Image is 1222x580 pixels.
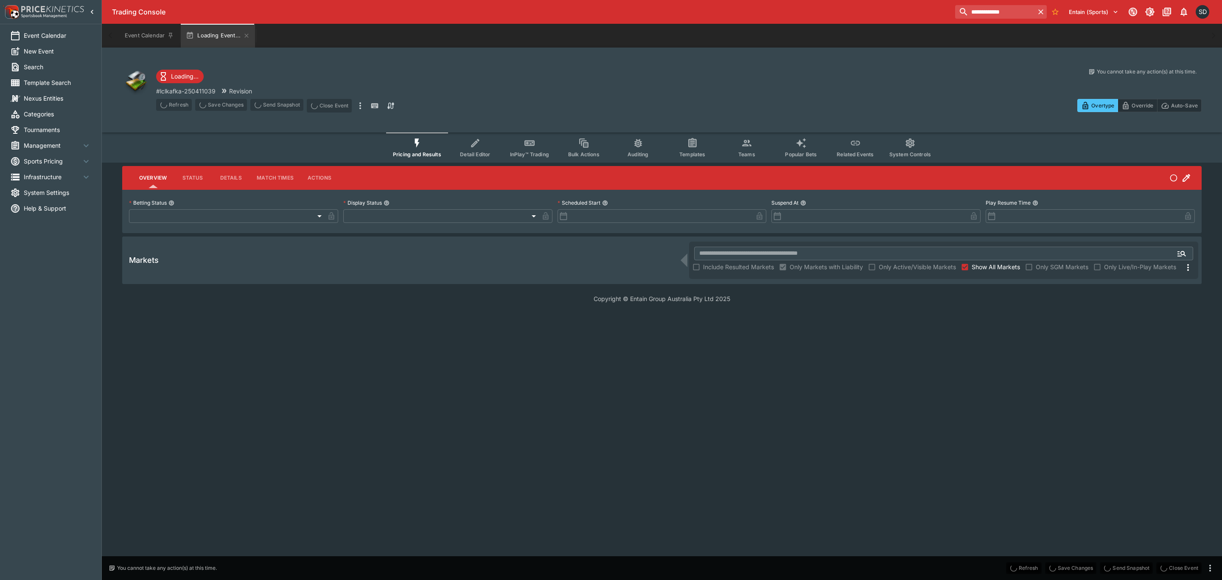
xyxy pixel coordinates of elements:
span: Related Events [837,151,874,158]
button: more [1205,563,1215,573]
span: Search [24,62,91,71]
h5: Markets [129,255,159,265]
button: Notifications [1176,4,1191,20]
p: You cannot take any action(s) at this time. [1097,68,1197,76]
button: Overview [132,168,174,188]
span: Categories [24,110,91,118]
span: Pricing and Results [393,151,441,158]
span: Teams [738,151,755,158]
span: Auditing [628,151,648,158]
button: Open [1174,246,1189,261]
span: Popular Bets [785,151,817,158]
p: Suspend At [771,199,799,206]
img: Sportsbook Management [21,14,67,18]
button: Event Calendar [120,24,179,48]
span: System Controls [889,151,931,158]
p: Revision [229,87,252,96]
button: Display Status [384,200,390,206]
p: Scheduled Start [558,199,600,206]
img: PriceKinetics Logo [3,3,20,20]
span: Include Resulted Markets [703,262,774,271]
span: Nexus Entities [24,94,91,103]
svg: More [1183,262,1193,273]
p: Copy To Clipboard [156,87,216,96]
div: Trading Console [112,8,952,17]
div: Start From [1077,99,1202,112]
button: Details [212,168,250,188]
div: Scott Dowdall [1196,5,1209,19]
span: Tournaments [24,125,91,134]
button: Overtype [1077,99,1118,112]
p: Loading... [171,72,199,81]
button: Documentation [1159,4,1174,20]
img: PriceKinetics [21,6,84,12]
button: Connected to PK [1125,4,1141,20]
p: Play Resume Time [986,199,1031,206]
button: No Bookmarks [1048,5,1062,19]
div: Event type filters [386,132,938,163]
button: Match Times [250,168,300,188]
button: Actions [300,168,339,188]
span: Help & Support [24,204,91,213]
span: Management [24,141,81,150]
span: Bulk Actions [568,151,600,158]
p: Betting Status [129,199,167,206]
p: Copyright © Entain Group Australia Pty Ltd 2025 [102,294,1222,303]
span: Only Active/Visible Markets [879,262,956,271]
button: more [355,99,365,113]
span: Only SGM Markets [1036,262,1088,271]
span: Only Markets with Liability [790,262,863,271]
p: Auto-Save [1171,101,1198,110]
button: Auto-Save [1157,99,1202,112]
span: Event Calendar [24,31,91,40]
input: search [955,5,1034,19]
img: other.png [122,68,149,95]
span: Template Search [24,78,91,87]
span: Only Live/In-Play Markets [1104,262,1176,271]
p: Override [1132,101,1153,110]
p: You cannot take any action(s) at this time. [117,564,217,572]
span: Infrastructure [24,172,81,181]
span: InPlay™ Trading [510,151,549,158]
button: Override [1118,99,1157,112]
span: New Event [24,47,91,56]
span: System Settings [24,188,91,197]
button: Status [174,168,212,188]
button: Select Tenant [1064,5,1124,19]
button: Scott Dowdall [1193,3,1212,21]
button: Scheduled Start [602,200,608,206]
p: Display Status [343,199,382,206]
button: Betting Status [168,200,174,206]
span: Detail Editor [460,151,490,158]
button: Suspend At [800,200,806,206]
button: Play Resume Time [1032,200,1038,206]
span: Show All Markets [972,262,1020,271]
p: Overtype [1091,101,1114,110]
button: Loading Event... [181,24,255,48]
button: Toggle light/dark mode [1142,4,1158,20]
span: Sports Pricing [24,157,81,166]
span: Templates [679,151,705,158]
